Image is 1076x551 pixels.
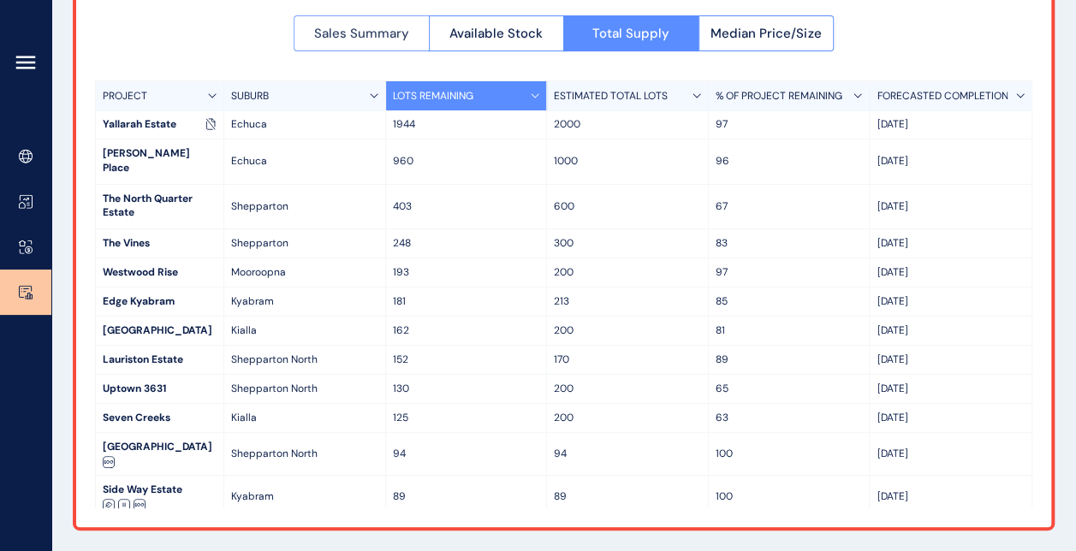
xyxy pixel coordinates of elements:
[716,489,863,504] p: 100
[96,287,223,316] div: Edge Kyabram
[716,411,863,425] p: 63
[96,404,223,432] div: Seven Creeks
[877,323,1025,338] p: [DATE]
[877,265,1025,280] p: [DATE]
[716,382,863,396] p: 65
[96,110,223,139] div: Yallarah Estate
[877,236,1025,251] p: [DATE]
[429,15,564,51] button: Available Stock
[231,353,378,367] p: Shepparton North
[96,433,223,475] div: [GEOGRAPHIC_DATA]
[393,382,540,396] p: 130
[393,117,540,132] p: 1944
[231,447,378,461] p: Shepparton North
[96,229,223,258] div: The Vines
[716,236,863,251] p: 83
[231,323,378,338] p: Kialla
[554,236,701,251] p: 300
[393,447,540,461] p: 94
[716,154,863,169] p: 96
[449,25,543,42] span: Available Stock
[231,199,378,214] p: Shepparton
[554,265,701,280] p: 200
[554,489,701,504] p: 89
[393,154,540,169] p: 960
[103,89,147,104] p: PROJECT
[96,346,223,374] div: Lauriston Estate
[231,294,378,309] p: Kyabram
[231,154,378,169] p: Echuca
[96,476,223,518] div: Side Way Estate
[554,353,701,367] p: 170
[554,411,701,425] p: 200
[716,265,863,280] p: 97
[877,411,1025,425] p: [DATE]
[592,25,669,42] span: Total Supply
[716,447,863,461] p: 100
[554,447,701,461] p: 94
[716,294,863,309] p: 85
[554,323,701,338] p: 200
[231,411,378,425] p: Kialla
[231,117,378,132] p: Echuca
[96,185,223,229] div: The North Quarter Estate
[231,489,378,504] p: Kyabram
[393,489,540,504] p: 89
[554,294,701,309] p: 213
[231,89,269,104] p: SUBURB
[554,154,701,169] p: 1000
[393,89,473,104] p: LOTS REMAINING
[96,139,223,184] div: [PERSON_NAME] Place
[716,117,863,132] p: 97
[877,353,1025,367] p: [DATE]
[877,199,1025,214] p: [DATE]
[314,25,409,42] span: Sales Summary
[563,15,699,51] button: Total Supply
[393,411,540,425] p: 125
[96,258,223,287] div: Westwood Rise
[393,265,540,280] p: 193
[554,89,668,104] p: ESTIMATED TOTAL LOTS
[294,15,429,51] button: Sales Summary
[231,382,378,396] p: Shepparton North
[699,15,835,51] button: Median Price/Size
[877,154,1025,169] p: [DATE]
[877,382,1025,396] p: [DATE]
[877,117,1025,132] p: [DATE]
[554,382,701,396] p: 200
[716,199,863,214] p: 67
[877,489,1025,504] p: [DATE]
[231,236,378,251] p: Shepparton
[393,294,540,309] p: 181
[716,353,863,367] p: 89
[554,199,701,214] p: 600
[393,323,540,338] p: 162
[96,317,223,345] div: [GEOGRAPHIC_DATA]
[231,265,378,280] p: Mooroopna
[716,89,842,104] p: % OF PROJECT REMAINING
[554,117,701,132] p: 2000
[716,323,863,338] p: 81
[393,199,540,214] p: 403
[877,447,1025,461] p: [DATE]
[96,375,223,403] div: Uptown 3631
[877,294,1025,309] p: [DATE]
[877,89,1008,104] p: FORECASTED COMPLETION
[710,25,821,42] span: Median Price/Size
[393,236,540,251] p: 248
[393,353,540,367] p: 152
